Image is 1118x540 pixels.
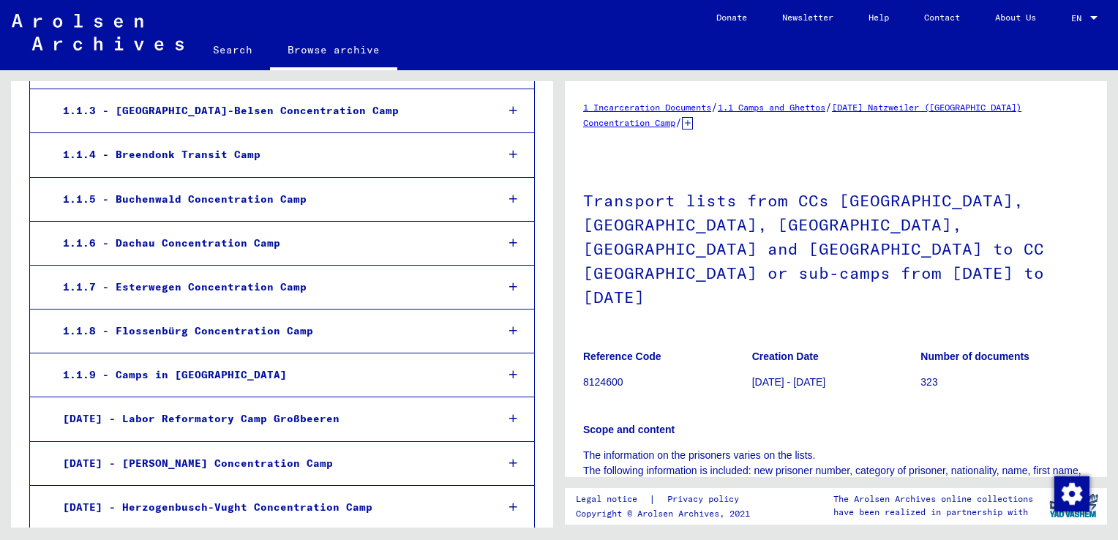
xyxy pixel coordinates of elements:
b: Reference Code [583,350,661,362]
h1: Transport lists from CCs [GEOGRAPHIC_DATA], [GEOGRAPHIC_DATA], [GEOGRAPHIC_DATA], [GEOGRAPHIC_DAT... [583,167,1089,328]
a: Legal notice [576,492,649,507]
img: Change consent [1054,476,1089,511]
b: Creation Date [752,350,819,362]
p: [DATE] - [DATE] [752,375,920,390]
div: 1.1.9 - Camps in [GEOGRAPHIC_DATA] [52,361,484,389]
div: 1.1.6 - Dachau Concentration Camp [52,229,484,258]
p: 8124600 [583,375,751,390]
a: 1.1 Camps and Ghettos [718,102,825,113]
div: [DATE] - Labor Reformatory Camp Großbeeren [52,405,484,433]
div: [DATE] - [PERSON_NAME] Concentration Camp [52,449,484,478]
a: Browse archive [270,32,397,70]
a: 1 Incarceration Documents [583,102,711,113]
div: [DATE] - Herzogenbusch-Vught Concentration Camp [52,493,484,522]
p: have been realized in partnership with [833,506,1033,519]
img: Arolsen_neg.svg [12,14,184,50]
span: EN [1071,13,1087,23]
span: / [711,100,718,113]
p: Copyright © Arolsen Archives, 2021 [576,507,757,520]
b: Number of documents [920,350,1029,362]
div: 1.1.5 - Buchenwald Concentration Camp [52,185,484,214]
p: 323 [920,375,1089,390]
div: 1.1.7 - Esterwegen Concentration Camp [52,273,484,301]
div: | [576,492,757,507]
a: Search [195,32,270,67]
div: 1.1.4 - Breendonk Transit Camp [52,140,484,169]
div: 1.1.3 - [GEOGRAPHIC_DATA]-Belsen Concentration Camp [52,97,484,125]
div: 1.1.8 - Flossenbürg Concentration Camp [52,317,484,345]
span: / [675,116,682,129]
b: Scope and content [583,424,675,435]
img: yv_logo.png [1046,487,1101,524]
span: / [825,100,832,113]
p: The Arolsen Archives online collections [833,492,1033,506]
a: Privacy policy [656,492,757,507]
